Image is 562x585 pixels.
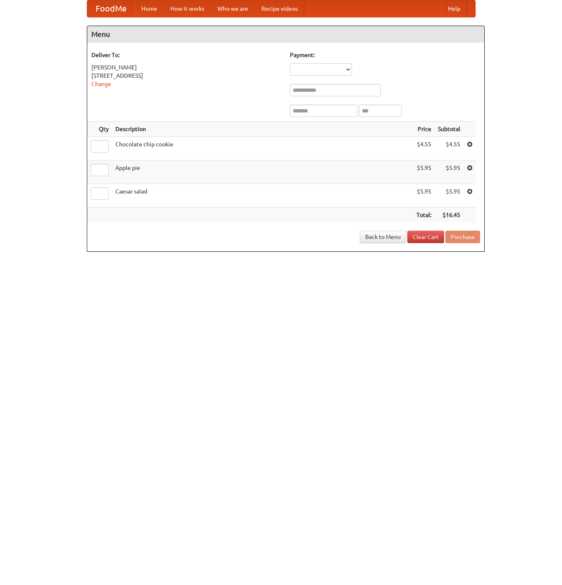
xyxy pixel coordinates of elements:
[112,160,413,184] td: Apple pie
[112,122,413,137] th: Description
[255,0,304,17] a: Recipe videos
[441,0,467,17] a: Help
[211,0,255,17] a: Who we are
[87,26,484,43] h4: Menu
[290,51,480,59] h5: Payment:
[91,63,282,72] div: [PERSON_NAME]
[87,122,112,137] th: Qty
[360,231,406,243] a: Back to Menu
[435,137,464,160] td: $4.55
[135,0,164,17] a: Home
[435,184,464,208] td: $5.95
[91,51,282,59] h5: Deliver To:
[164,0,211,17] a: How it works
[413,137,435,160] td: $4.55
[435,122,464,137] th: Subtotal
[445,231,480,243] button: Purchase
[413,122,435,137] th: Price
[112,184,413,208] td: Caesar salad
[413,208,435,223] th: Total:
[87,0,135,17] a: FoodMe
[91,81,111,87] a: Change
[435,208,464,223] th: $16.45
[413,160,435,184] td: $5.95
[435,160,464,184] td: $5.95
[407,231,444,243] a: Clear Cart
[112,137,413,160] td: Chocolate chip cookie
[91,72,282,80] div: [STREET_ADDRESS]
[413,184,435,208] td: $5.95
